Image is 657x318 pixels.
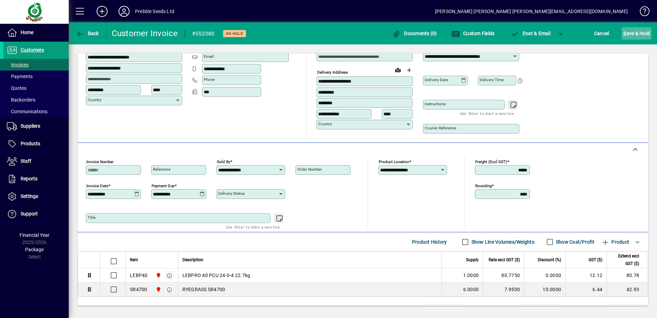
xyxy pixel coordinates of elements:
[392,31,437,36] span: Documents (0)
[565,283,606,296] td: 6.44
[91,5,113,18] button: Add
[130,286,147,293] div: SR4700
[21,30,33,35] span: Home
[424,305,465,313] td: 0.0000 M³
[21,158,31,164] span: Staff
[21,123,40,129] span: Suppliers
[3,188,69,205] a: Settings
[21,141,40,146] span: Products
[182,272,250,279] span: LEBPRO 40 PCU 24-0-4 22.7kg
[226,31,243,36] span: On hold
[3,118,69,135] a: Suppliers
[425,102,446,106] mat-label: Instructions
[403,65,414,76] button: Choose address
[21,176,37,181] span: Reports
[606,283,648,296] td: 42.93
[21,47,44,53] span: Customers
[511,31,550,36] span: ost & Email
[3,59,69,71] a: Invoices
[379,159,409,164] mat-label: Product location
[487,272,520,279] div: 80.7750
[297,167,322,172] mat-label: Order number
[623,28,650,39] span: ave & Hold
[524,268,565,283] td: 0.0000
[74,27,101,40] button: Back
[450,27,497,40] button: Custom Fields
[218,191,245,196] mat-label: Delivery status
[611,252,639,267] span: Extend excl GST ($)
[589,256,602,264] span: GST ($)
[25,247,44,252] span: Package
[435,6,628,17] div: [PERSON_NAME] [PERSON_NAME] [PERSON_NAME][EMAIL_ADDRESS][DOMAIN_NAME]
[86,183,108,188] mat-label: Invoice date
[226,223,280,231] mat-hint: Use 'Enter' to start a new line
[152,183,175,188] mat-label: Payment due
[594,28,609,39] span: Cancel
[318,121,332,126] mat-label: Country
[130,256,138,264] span: Item
[598,236,633,248] button: Product
[20,232,49,238] span: Financial Year
[154,286,162,293] span: PALMERSTON NORTH
[182,286,225,293] span: RYEGRASS SR4700
[601,236,629,247] span: Product
[471,305,519,313] td: Freight (excl GST)
[7,85,26,91] span: Quotes
[480,77,504,82] mat-label: Delivery time
[88,97,101,102] mat-label: Country
[460,109,514,117] mat-hint: Use 'Enter' to start a new line
[7,62,29,67] span: Invoices
[409,236,450,248] button: Product History
[538,256,561,264] span: Discount (%)
[204,77,215,82] mat-label: Phone
[555,238,594,245] label: Show Cost/Profit
[7,109,47,114] span: Communications
[507,27,554,40] button: Post & Email
[21,193,38,199] span: Settings
[3,71,69,82] a: Payments
[524,283,565,296] td: 10.0000
[391,27,439,40] button: Documents (0)
[607,305,648,313] td: 153.71
[182,256,203,264] span: Description
[113,5,135,18] button: Profile
[470,238,534,245] label: Show Line Volumes/Weights
[154,272,162,279] span: PALMERSTON NORTH
[76,31,99,36] span: Back
[606,268,648,283] td: 80.78
[622,27,652,40] button: Save & Hold
[623,31,626,36] span: S
[130,272,148,279] div: LEBP40
[7,74,33,79] span: Payments
[425,126,456,130] mat-label: Courier Reference
[475,183,492,188] mat-label: Rounding
[519,305,560,313] td: 30.00
[3,106,69,117] a: Communications
[523,31,526,36] span: P
[463,286,479,293] span: 6.0000
[635,1,648,24] a: Knowledge Base
[466,256,479,264] span: Supply
[383,305,424,313] td: Total Volume
[475,159,507,164] mat-label: Freight (excl GST)
[566,305,607,313] td: GST exclusive
[88,215,96,220] mat-label: Title
[487,286,520,293] div: 7.9500
[3,153,69,170] a: Staff
[3,205,69,223] a: Support
[69,27,107,40] app-page-header-button: Back
[217,159,230,164] mat-label: Sold by
[3,170,69,188] a: Reports
[425,77,448,82] mat-label: Delivery date
[3,24,69,41] a: Home
[192,28,215,39] div: #552080
[135,6,174,17] div: Prebble Seeds Ltd
[463,272,479,279] span: 1.0000
[204,54,214,59] mat-label: Email
[21,211,38,216] span: Support
[86,159,114,164] mat-label: Invoice number
[3,135,69,152] a: Products
[452,31,495,36] span: Custom Fields
[592,27,611,40] button: Cancel
[489,256,520,264] span: Rate excl GST ($)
